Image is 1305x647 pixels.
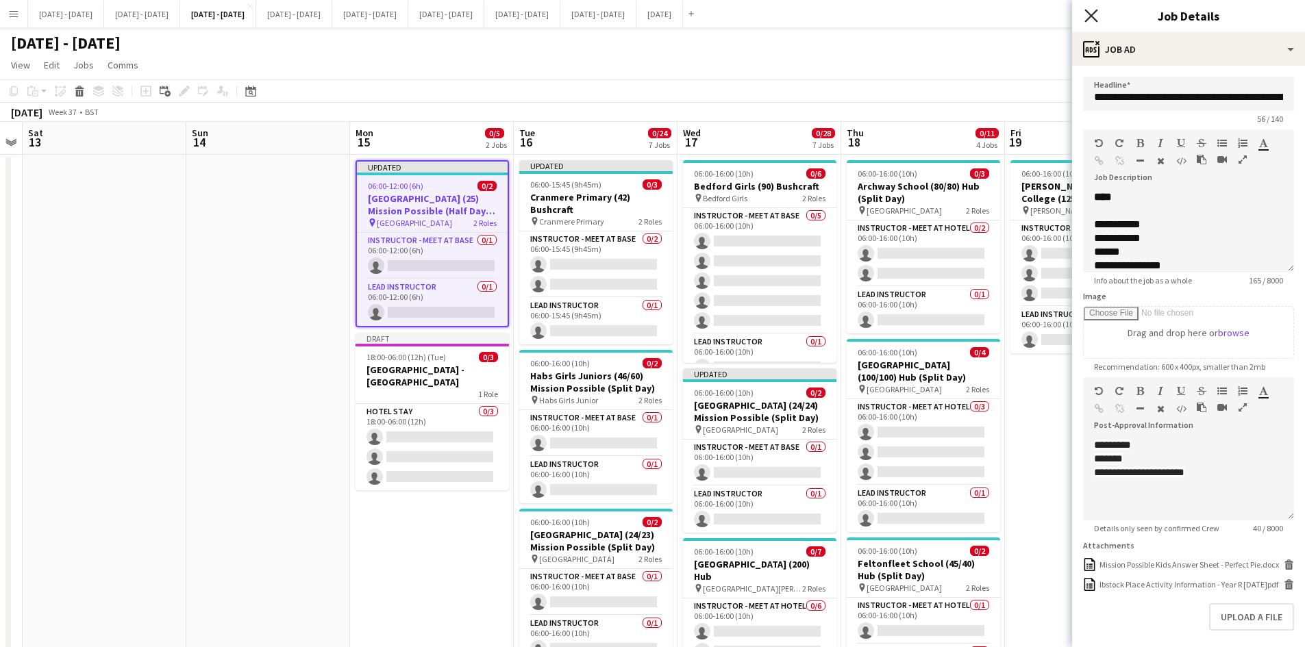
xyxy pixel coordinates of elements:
span: [GEOGRAPHIC_DATA][PERSON_NAME] [703,583,802,594]
div: 06:00-16:00 (10h)0/4[GEOGRAPHIC_DATA] (100/100) Hub (Split Day) [GEOGRAPHIC_DATA]2 RolesInstructo... [847,339,1000,532]
span: 2 Roles [802,424,825,435]
span: 1 Role [478,389,498,399]
span: 2 Roles [638,554,662,564]
app-job-card: 06:00-16:00 (10h)0/2Habs Girls Juniors (46/60) Mission Possible (Split Day) Habs Girls Junior2 Ro... [519,350,673,503]
app-card-role: Lead Instructor0/106:00-16:00 (10h) [847,287,1000,333]
button: Italic [1156,385,1165,396]
span: 14 [190,134,208,150]
span: Bedford Girls [703,193,747,203]
h3: Bedford Girls (90) Bushcraft [683,180,836,192]
button: Upload a file [1209,603,1294,631]
div: 4 Jobs [976,140,998,150]
span: 0/2 [477,181,497,191]
a: View [5,56,36,74]
a: Edit [38,56,65,74]
span: 2 Roles [473,218,497,228]
span: 165 / 8000 [1238,275,1294,286]
span: 2 Roles [638,216,662,227]
app-card-role: Instructor - Meet at Base0/106:00-16:00 (10h) [519,569,673,616]
span: 06:00-16:00 (10h) [858,168,917,179]
button: Italic [1156,138,1165,149]
h3: Archway School (80/80) Hub (Split Day) [847,180,1000,205]
span: 56 / 140 [1246,114,1294,124]
span: 17 [681,134,701,150]
button: [DATE] - [DATE] [408,1,484,27]
span: Thu [847,127,864,139]
button: Underline [1176,385,1186,396]
button: Text Color [1258,138,1268,149]
div: Ibstock Place Activity Information - Year R 15th Sept.pdf [1099,579,1278,589]
button: [DATE] - [DATE] [332,1,408,27]
button: [DATE] [636,1,683,27]
button: Strikethrough [1197,385,1206,396]
app-card-role: Instructor - Meet at Base0/206:00-15:45 (9h45m) [519,231,673,298]
span: [GEOGRAPHIC_DATA] [703,424,778,435]
span: 0/5 [485,128,504,138]
app-card-role: Lead Instructor0/106:00-16:00 (10h) [519,457,673,503]
button: Insert video [1217,402,1227,413]
button: HTML Code [1176,403,1186,414]
span: Fri [1010,127,1021,139]
span: 2 Roles [802,193,825,203]
button: Horizontal Line [1135,155,1145,166]
span: 0/2 [806,388,825,398]
span: [GEOGRAPHIC_DATA] [867,384,942,394]
div: Updated06:00-16:00 (10h)0/2[GEOGRAPHIC_DATA] (24/24) Mission Possible (Split Day) [GEOGRAPHIC_DAT... [683,368,836,533]
button: Clear Formatting [1156,403,1165,414]
button: [DATE] - [DATE] [28,1,104,27]
span: Edit [44,59,60,71]
div: 06:00-16:00 (10h)0/4[PERSON_NAME] Catholic College (125) Hub (H/D AM) [PERSON_NAME][GEOGRAPHIC_DA... [1010,160,1164,353]
span: 06:00-12:00 (6h) [368,181,423,191]
span: 0/11 [975,128,999,138]
span: View [11,59,30,71]
span: 0/24 [648,128,671,138]
span: 15 [353,134,373,150]
span: 0/2 [643,358,662,368]
h3: [GEOGRAPHIC_DATA] (24/23) Mission Possible (Split Day) [519,529,673,553]
div: 2 Jobs [486,140,507,150]
span: 13 [26,134,43,150]
span: Sat [28,127,43,139]
button: Redo [1115,138,1124,149]
app-job-card: Draft18:00-06:00 (12h) (Tue)0/3[GEOGRAPHIC_DATA] - [GEOGRAPHIC_DATA]1 RoleHotel Stay0/318:00-06:0... [356,333,509,490]
button: Strikethrough [1197,138,1206,149]
div: Job Ad [1072,33,1305,66]
app-card-role: Instructor - Meet at Base0/306:00-16:00 (10h) [1010,220,1164,307]
app-card-role: Instructor - Meet at Base0/106:00-16:00 (10h) [519,410,673,457]
span: Details only seen by confirmed Crew [1083,523,1230,533]
app-job-card: 06:00-16:00 (10h)0/6Bedford Girls (90) Bushcraft Bedford Girls2 RolesInstructor - Meet at Base0/5... [683,160,836,363]
span: 16 [517,134,535,150]
span: 06:00-16:00 (10h) [858,546,917,556]
app-card-role: Lead Instructor0/106:00-15:45 (9h45m) [519,298,673,344]
span: [GEOGRAPHIC_DATA] [867,205,942,216]
span: Comms [108,59,138,71]
button: [DATE] - [DATE] [180,1,256,27]
div: [DATE] [11,105,42,119]
span: 06:00-16:00 (10h) [694,168,754,179]
a: Comms [102,56,144,74]
app-card-role: Instructor - Meet at Base0/106:00-12:00 (6h) [357,233,508,279]
button: Insert video [1217,154,1227,165]
button: Text Color [1258,385,1268,396]
app-card-role: Lead Instructor0/106:00-16:00 (10h) [683,486,836,533]
span: [PERSON_NAME][GEOGRAPHIC_DATA] [1030,205,1130,216]
h3: [GEOGRAPHIC_DATA] - [GEOGRAPHIC_DATA] [356,364,509,388]
app-card-role: Instructor - Meet at Hotel0/106:00-16:00 (10h) [847,598,1000,644]
app-job-card: 06:00-16:00 (10h)0/3Archway School (80/80) Hub (Split Day) [GEOGRAPHIC_DATA]2 RolesInstructor - M... [847,160,1000,333]
app-card-role: Instructor - Meet at Hotel0/306:00-16:00 (10h) [847,399,1000,485]
button: Ordered List [1238,385,1247,396]
span: 0/2 [970,546,989,556]
button: Paste as plain text [1197,402,1206,413]
button: Bold [1135,138,1145,149]
span: 40 / 8000 [1242,523,1294,533]
span: Recommendation: 600 x 400px, smaller than 2mb [1083,361,1276,372]
span: 0/3 [479,352,498,362]
span: Cranmere Primary [539,216,604,227]
h3: Cranmere Primary (42) Bushcraft [519,191,673,216]
span: 06:00-16:00 (10h) [1021,168,1081,179]
span: [GEOGRAPHIC_DATA] [867,583,942,593]
span: 0/28 [812,128,835,138]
